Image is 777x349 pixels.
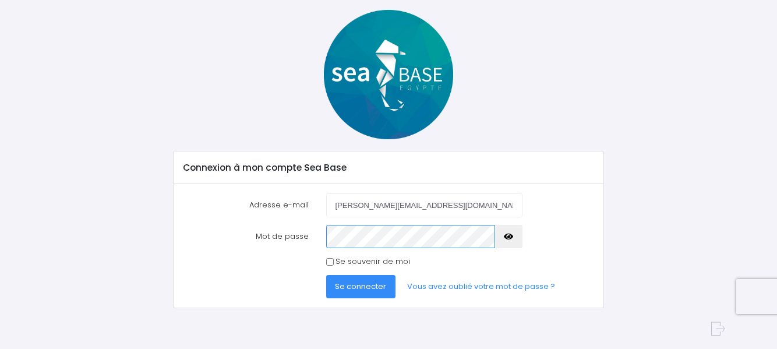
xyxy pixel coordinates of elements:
[174,151,603,184] div: Connexion à mon compte Sea Base
[175,225,317,248] label: Mot de passe
[326,275,396,298] button: Se connecter
[175,193,317,217] label: Adresse e-mail
[398,275,564,298] a: Vous avez oublié votre mot de passe ?
[335,281,386,292] span: Se connecter
[335,256,410,267] label: Se souvenir de moi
